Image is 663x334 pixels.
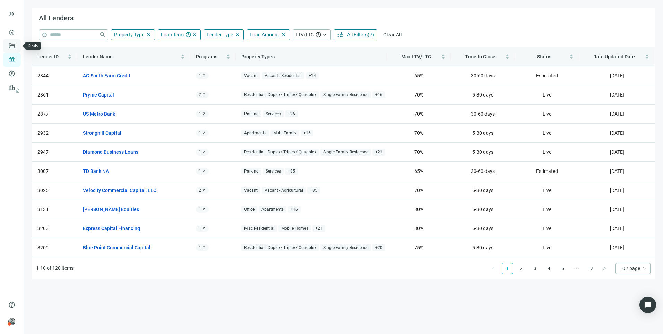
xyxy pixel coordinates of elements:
[321,32,328,38] span: keyboard_arrow_up
[516,263,527,274] li: 2
[202,207,206,211] span: arrow_outward
[32,200,77,219] td: 3131
[196,54,217,59] span: Programs
[32,124,77,143] td: 2932
[83,186,158,194] a: Velocity Commercial Capital, LLC.
[32,219,77,238] td: 3203
[83,129,121,137] a: Stronghill Capital
[278,225,311,232] span: Mobile Homes
[451,124,515,143] td: 5-30 days
[372,91,385,99] span: + 16
[307,187,320,194] span: + 35
[39,14,74,22] span: All Lenders
[414,130,423,136] span: 70 %
[83,206,139,213] a: [PERSON_NAME] Equities
[337,31,344,38] span: tune
[199,168,201,174] span: 1
[543,263,554,274] li: 4
[488,263,499,274] li: Previous Page
[32,238,77,257] td: 3209
[465,54,496,59] span: Time to Close
[285,110,298,118] span: + 26
[414,149,423,155] span: 70 %
[557,263,568,274] li: 5
[281,32,287,38] span: close
[414,207,423,212] span: 80 %
[202,150,206,154] span: arrow_outward
[502,263,513,274] li: 1
[199,130,201,136] span: 1
[37,54,59,59] span: Lender ID
[602,266,606,270] span: right
[451,219,515,238] td: 5-30 days
[161,32,184,37] span: Loan Term
[199,73,201,78] span: 1
[83,167,109,175] a: TD Bank NA
[32,105,77,124] td: 2877
[202,93,206,97] span: arrow_outward
[241,187,260,194] span: Vacant
[185,32,191,38] span: help
[414,73,423,78] span: 65 %
[202,131,206,135] span: arrow_outward
[263,168,284,175] span: Services
[241,206,257,213] span: Office
[8,10,16,18] span: keyboard_double_arrow_right
[262,187,306,194] span: Vacant - Agricultural
[451,162,515,181] td: 30-60 days
[414,111,423,117] span: 70 %
[32,66,77,85] td: 2844
[241,110,261,118] span: Parking
[536,168,558,174] span: Estimated
[585,263,596,274] a: 12
[610,92,624,98] span: [DATE]
[610,149,624,155] span: [DATE]
[202,226,206,231] span: arrow_outward
[259,206,286,213] span: Apartments
[241,54,275,59] span: Property Types
[502,263,513,274] a: 1
[202,245,206,250] span: arrow_outward
[451,181,515,200] td: 5-30 days
[32,85,77,105] td: 2861
[32,143,77,162] td: 2947
[543,187,551,193] span: Live
[83,54,113,59] span: Lender Name
[262,72,304,80] span: Vacant - Residential
[491,266,496,270] span: left
[241,72,260,80] span: Vacant
[83,91,114,99] a: Pryme Capital
[83,244,150,251] a: Blue Point Commercial Capital
[451,238,515,257] td: 5-30 days
[312,225,325,232] span: + 21
[639,297,656,313] div: Open Intercom Messenger
[234,32,241,38] span: close
[241,244,319,251] span: Residential - Duplex/ Triplex/ Quadplex
[610,226,624,231] span: [DATE]
[207,32,233,37] span: Lender Type
[451,200,515,219] td: 5-30 days
[42,32,47,37] span: help
[571,263,582,274] li: Next 5 Pages
[585,263,596,274] li: 12
[241,91,319,99] span: Residential - Duplex/ Triplex/ Quadplex
[543,207,551,212] span: Live
[241,130,269,137] span: Apartments
[306,72,319,80] span: + 14
[241,225,277,232] span: Misc Residential
[529,263,541,274] li: 3
[288,206,301,213] span: + 16
[599,263,610,274] button: right
[36,263,74,274] li: 1-10 of 120 items
[368,32,374,37] span: ( 7 )
[334,29,377,40] button: tuneAll Filters(7)
[451,143,515,162] td: 5-30 days
[199,187,201,193] span: 2
[241,168,261,175] span: Parking
[544,263,554,274] a: 4
[599,263,610,274] li: Next Page
[414,187,423,193] span: 70 %
[543,149,551,155] span: Live
[191,32,198,38] span: close
[610,187,624,193] span: [DATE]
